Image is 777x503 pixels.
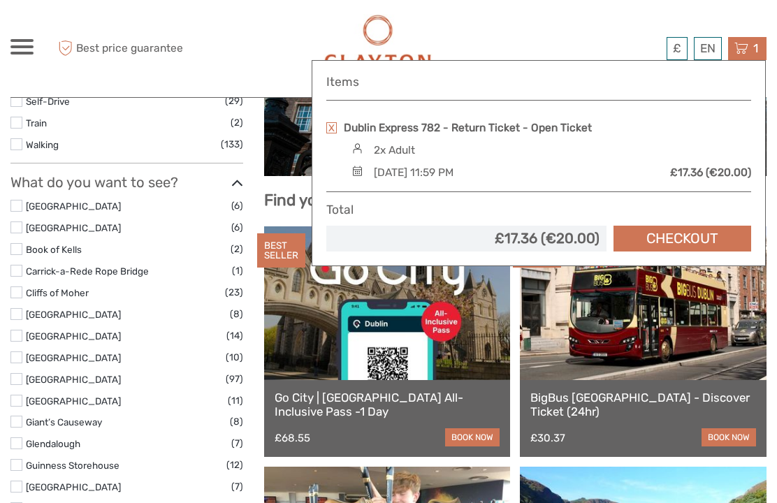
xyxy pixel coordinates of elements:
[231,435,243,451] span: (7)
[161,22,177,38] button: Open LiveChat chat widget
[231,219,243,235] span: (6)
[26,374,121,385] a: [GEOGRAPHIC_DATA]
[26,244,82,255] a: Book of Kells
[231,115,243,131] span: (2)
[26,117,47,129] a: Train
[26,287,89,298] a: Cliffs of Moher
[226,457,243,473] span: (12)
[26,395,121,407] a: [GEOGRAPHIC_DATA]
[26,438,80,449] a: Glendalough
[225,93,243,109] span: (29)
[26,139,59,150] a: Walking
[374,143,415,158] div: 2x Adult
[275,432,310,444] div: £68.55
[264,191,368,210] b: Find your tour
[374,165,453,180] div: [DATE] 11:59 PM
[530,391,756,419] a: BigBus [GEOGRAPHIC_DATA] - Discover Ticket (24hr)
[231,241,243,257] span: (2)
[226,349,243,365] span: (10)
[26,201,121,212] a: [GEOGRAPHIC_DATA]
[230,414,243,430] span: (8)
[20,24,158,36] p: We're away right now. Please check back later!
[530,432,565,444] div: £30.37
[228,393,243,409] span: (11)
[348,143,367,154] img: person.svg
[751,41,760,55] span: 1
[26,416,102,428] a: Giant’s Causeway
[613,226,751,251] a: Checkout
[232,263,243,279] span: (1)
[55,37,200,60] span: Best price guarantee
[275,68,756,166] a: Music, Literature, and Folklore
[26,460,119,471] a: Guinness Storehouse
[326,203,354,217] h4: Total
[348,166,367,176] img: calendar-black.svg
[226,371,243,387] span: (97)
[231,479,243,495] span: (7)
[230,306,243,322] span: (8)
[333,228,600,249] div: £17.36 (€20.00)
[26,96,70,107] a: Self-Drive
[26,330,121,342] a: [GEOGRAPHIC_DATA]
[26,481,121,493] a: [GEOGRAPHIC_DATA]
[257,233,305,268] div: BEST SELLER
[26,352,121,363] a: [GEOGRAPHIC_DATA]
[221,136,243,152] span: (133)
[26,222,121,233] a: [GEOGRAPHIC_DATA]
[225,284,243,300] span: (23)
[275,391,500,419] a: Go City | [GEOGRAPHIC_DATA] All-Inclusive Pass -1 Day
[324,14,433,83] img: Clayton Hotels
[326,75,751,89] h4: Items
[702,428,756,446] a: book now
[10,174,243,191] h3: What do you want to see?
[694,37,722,60] div: EN
[670,165,751,180] div: £17.36 (€20.00)
[226,328,243,344] span: (14)
[26,265,149,277] a: Carrick-a-Rede Rope Bridge
[231,198,243,214] span: (6)
[26,309,121,320] a: [GEOGRAPHIC_DATA]
[673,41,681,55] span: £
[344,120,592,136] a: Dublin Express 782 - Return Ticket - Open Ticket
[445,428,500,446] a: book now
